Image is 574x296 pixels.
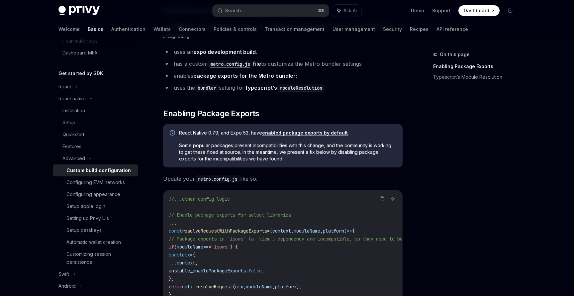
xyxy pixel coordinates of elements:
[291,228,294,234] span: ,
[169,220,177,226] span: ...
[195,84,219,92] code: bundler
[388,194,397,203] button: Ask AI
[267,228,270,234] span: =
[195,284,233,290] span: resolveRequest
[195,175,240,183] code: metro.config.js
[169,284,185,290] span: return
[344,228,347,234] span: )
[243,284,246,290] span: ,
[62,49,97,57] div: Dashboard MFA
[66,238,121,246] div: Automatic wallet creation
[62,131,84,139] div: Quickstart
[53,47,138,59] a: Dashboard MFA
[66,190,120,198] div: Configuring appearance
[182,252,190,258] span: ctx
[193,49,256,55] a: expo development build
[383,21,402,37] a: Security
[53,200,138,212] a: Setup apple login
[203,244,211,250] span: ===
[53,176,138,188] a: Configuring EVM networks
[244,84,325,91] a: Typescript’smoduleResolution
[163,47,403,56] li: uses an .
[211,244,230,250] span: "isows"
[378,194,386,203] button: Copy the contents from the code block
[53,248,138,268] a: Customizing session persistence
[246,284,272,290] span: moduleName
[208,60,253,68] code: metro.config.js
[62,107,85,115] div: Installation
[66,178,125,186] div: Configuring EVM networks
[53,188,138,200] a: Configuring appearance
[163,108,259,119] span: Enabling Package Exports
[248,268,262,274] span: false
[170,130,176,137] svg: Info
[53,212,138,224] a: Setting up Privy UIs
[333,21,375,37] a: User management
[433,61,521,72] a: Enabling Package Exports
[53,117,138,129] a: Setup
[58,270,69,278] div: Swift
[169,244,174,250] span: if
[410,21,429,37] a: Recipes
[277,84,325,92] code: moduleResolution
[62,154,85,162] div: Advanced
[433,72,521,82] a: Typescript’s Module Resolution
[62,143,81,150] div: Features
[58,21,80,37] a: Welcome
[163,174,403,183] span: Update your like so:
[53,141,138,152] a: Features
[53,236,138,248] a: Automatic wallet creation
[169,236,427,242] span: // Package exports in `isows` (a `viem`) dependency are incompatible, so they need to be disabled
[163,83,403,92] li: uses the setting for
[230,244,238,250] span: ) {
[464,7,489,14] span: Dashboard
[58,69,103,77] h5: Get started by SDK
[58,83,71,91] div: React
[66,214,109,222] div: Setting up Privy UIs
[411,7,424,14] a: Demo
[163,71,403,80] li: enables
[169,228,182,234] span: const
[193,72,297,79] a: package exports for the Metro bundler:
[179,21,206,37] a: Connectors
[169,268,248,274] span: unstable_enablePackageExports:
[294,228,320,234] span: moduleName
[432,7,450,14] a: Support
[272,228,291,234] span: context
[163,59,403,68] li: has a custom to customize the Metro bundler settings
[58,282,76,290] div: Android
[265,21,325,37] a: Transaction management
[458,5,500,16] a: Dashboard
[179,130,396,136] span: React Native 0.79, and Expo 53, have .
[323,228,344,234] span: platform
[153,21,171,37] a: Wallets
[505,5,516,16] button: Toggle dark mode
[88,21,103,37] a: Basics
[58,6,100,15] img: dark logo
[214,21,257,37] a: Policies & controls
[233,284,235,290] span: (
[53,224,138,236] a: Setup passkeys
[111,21,145,37] a: Authentication
[320,228,323,234] span: ,
[440,50,470,58] span: On this page
[208,60,261,67] a: metro.config.jsfile
[195,260,198,266] span: ,
[213,5,329,17] button: Search...⌘K
[169,212,291,218] span: // Enable package exports for select libraries
[177,260,195,266] span: context
[343,7,357,14] span: Ask AI
[66,202,105,210] div: Setup apple login
[185,284,193,290] span: ctx
[169,260,177,266] span: ...
[332,5,361,17] button: Ask AI
[347,228,352,234] span: =>
[179,142,396,162] span: Some popular packages present incompatibilities with this change, and the community is working to...
[318,8,325,13] span: ⌘ K
[270,228,272,234] span: (
[169,252,182,258] span: const
[436,21,468,37] a: API reference
[169,276,174,282] span: };
[272,284,275,290] span: ,
[235,284,243,290] span: ctx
